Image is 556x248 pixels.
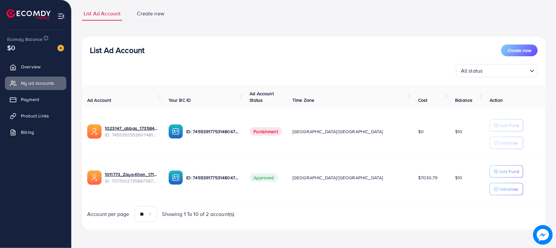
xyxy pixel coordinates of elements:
span: Ad Account Status [250,90,274,103]
span: Balance [455,97,473,103]
img: ic-ba-acc.ded83a64.svg [169,124,183,139]
span: $0 [7,43,15,52]
span: Account per page [87,210,129,218]
img: ic-ads-acc.e4c84228.svg [87,170,102,185]
span: My ad accounts [21,80,54,86]
span: ID: 7455392552607481857 [105,132,158,138]
img: logo [7,9,51,19]
span: Billing [21,129,34,135]
div: Search for option [456,64,538,77]
button: Withdraw [490,137,523,149]
span: ID: 7377002735847587841 [105,178,158,184]
span: Create new [137,10,164,17]
span: Product Links [21,113,49,119]
span: Showing 1 To 10 of 2 account(s) [162,210,235,218]
button: Withdraw [490,183,523,195]
a: Overview [5,60,66,73]
h3: List Ad Account [90,45,144,55]
div: <span class='underline'>1011773_Zaya-Khan_1717592302951</span></br>7377002735847587841 [105,171,158,185]
span: Ecomdy Balance [7,36,42,43]
span: All status [460,66,484,76]
p: Withdraw [499,185,518,193]
span: Punishment [250,127,282,136]
span: Approved [250,173,278,182]
span: Overview [21,63,41,70]
a: Billing [5,126,66,139]
a: My ad accounts [5,77,66,90]
span: Payment [21,96,39,103]
span: List Ad Account [84,10,121,17]
p: Add Fund [499,121,519,129]
a: 1011773_Zaya-Khan_1717592302951 [105,171,158,178]
div: <span class='underline'>1023147_abbas_1735843853887</span></br>7455392552607481857 [105,125,158,138]
span: [GEOGRAPHIC_DATA]/[GEOGRAPHIC_DATA] [292,128,383,135]
button: Add Fund [490,119,523,132]
span: $7030.79 [418,174,437,181]
button: Create new [501,44,538,56]
span: Time Zone [292,97,314,103]
span: [GEOGRAPHIC_DATA]/[GEOGRAPHIC_DATA] [292,174,383,181]
img: ic-ads-acc.e4c84228.svg [87,124,102,139]
span: Ad Account [87,97,111,103]
p: ID: 7455391775314804752 [186,128,239,135]
p: Add Fund [499,168,519,175]
span: Your BC ID [169,97,191,103]
p: Withdraw [499,139,518,147]
img: image [533,225,553,245]
a: Product Links [5,109,66,122]
span: $10 [455,174,463,181]
a: Payment [5,93,66,106]
input: Search for option [485,65,527,76]
span: Cost [418,97,428,103]
span: $10 [455,128,463,135]
img: menu [57,12,65,20]
span: $0 [418,128,424,135]
span: Create new [508,47,531,54]
p: ID: 7455391775314804752 [186,174,239,182]
button: Add Fund [490,165,523,178]
img: image [57,45,64,51]
a: 1023147_abbas_1735843853887 [105,125,158,132]
img: ic-ba-acc.ded83a64.svg [169,170,183,185]
span: Action [490,97,503,103]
